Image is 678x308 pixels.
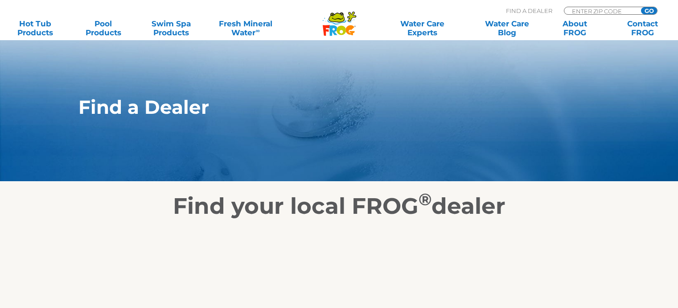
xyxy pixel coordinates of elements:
[616,19,669,37] a: ContactFROG
[481,19,533,37] a: Water CareBlog
[77,19,129,37] a: PoolProducts
[213,19,279,37] a: Fresh MineralWater∞
[641,7,657,14] input: GO
[65,193,613,220] h2: Find your local FROG dealer
[379,19,465,37] a: Water CareExperts
[419,189,431,209] sup: ®
[9,19,62,37] a: Hot TubProducts
[548,19,601,37] a: AboutFROG
[78,96,559,118] h1: Find a Dealer
[255,27,259,34] sup: ∞
[571,7,631,15] input: Zip Code Form
[145,19,197,37] a: Swim SpaProducts
[506,7,552,15] p: Find A Dealer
